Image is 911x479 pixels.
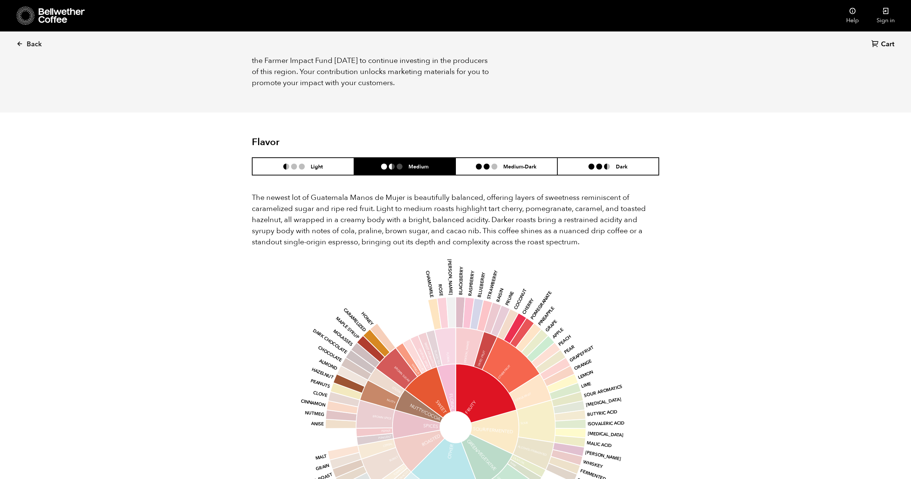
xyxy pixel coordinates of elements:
[408,163,428,170] h6: Medium
[881,40,894,49] span: Cart
[311,163,323,170] h6: Light
[871,40,896,50] a: Cart
[503,163,537,170] h6: Medium-Dark
[27,40,42,49] span: Back
[252,137,388,148] h2: Flavor
[616,163,628,170] h6: Dark
[252,192,659,248] p: The newest lot of Guatemala Manos de Mujer is beautifully balanced, offering layers of sweetness ...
